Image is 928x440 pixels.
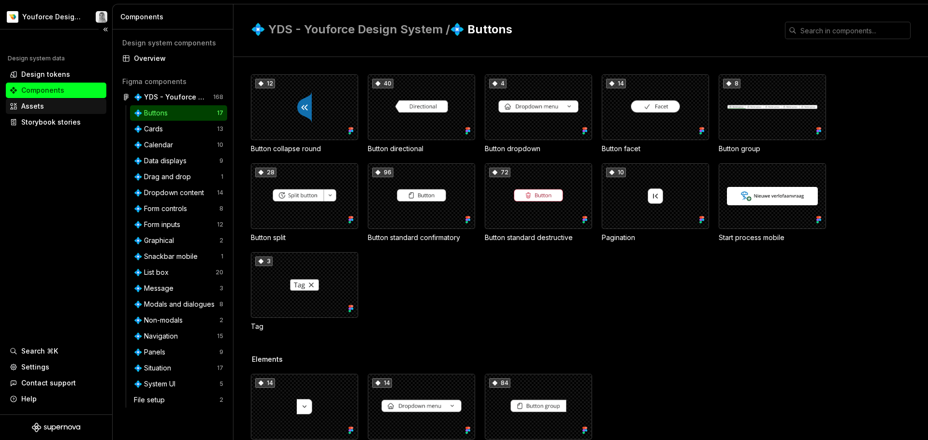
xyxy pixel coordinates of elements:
[602,233,709,242] div: Pagination
[251,22,773,37] h2: 💠 Buttons
[134,172,195,182] div: 💠 Drag and drop
[219,316,223,324] div: 2
[130,312,227,328] a: 💠 Non-modals2
[122,77,223,86] div: Figma components
[21,117,81,127] div: Storybook stories
[2,6,110,27] button: Youforce Design SystemTiina Rosón
[130,217,227,232] a: 💠 Form inputs12
[217,364,223,372] div: 17
[485,233,592,242] div: Button standard destructive
[134,236,178,245] div: 💠 Graphical
[21,394,37,404] div: Help
[6,391,106,407] button: Help
[213,93,223,101] div: 168
[219,205,223,213] div: 8
[6,375,106,391] button: Contact support
[99,23,112,36] button: Collapse sidebar
[217,332,223,340] div: 15
[719,74,826,154] div: 8Button group
[368,233,475,242] div: Button standard confirmatory
[372,168,393,177] div: 96
[21,362,49,372] div: Settings
[130,265,227,280] a: 💠 List box20
[251,144,358,154] div: Button collapse round
[251,252,358,331] div: 3Tag
[118,89,227,105] a: 💠 YDS - Youforce Design System168
[134,156,190,166] div: 💠 Data displays
[130,153,227,169] a: 💠 Data displays9
[134,315,187,325] div: 💠 Non-modals
[489,79,507,88] div: 4
[221,173,223,181] div: 1
[134,124,167,134] div: 💠 Cards
[7,11,18,23] img: 4f8e79c3-1457-4884-b5a9-e74b3e0e0343.png
[219,157,223,165] div: 9
[130,392,227,408] a: File setup2
[719,144,826,154] div: Button group
[219,380,223,388] div: 5
[485,163,592,242] div: 72Button standard destructive
[130,201,227,216] a: 💠 Form controls8
[217,109,223,117] div: 17
[130,233,227,248] a: 💠 Graphical2
[368,74,475,154] div: 40Button directional
[22,12,84,22] div: Youforce Design System
[219,237,223,244] div: 2
[252,355,283,364] span: Elements
[134,108,172,118] div: 💠 Buttons
[6,359,106,375] a: Settings
[6,99,106,114] a: Assets
[134,252,202,261] div: 💠 Snackbar mobile
[134,284,177,293] div: 💠 Message
[723,79,740,88] div: 8
[130,105,227,121] a: 💠 Buttons17
[251,322,358,331] div: Tag
[372,79,393,88] div: 40
[602,163,709,242] div: 10Pagination
[130,249,227,264] a: 💠 Snackbar mobile1
[719,233,826,242] div: Start process mobile
[130,281,227,296] a: 💠 Message3
[134,204,191,213] div: 💠 Form controls
[134,188,208,198] div: 💠 Dropdown content
[21,101,44,111] div: Assets
[6,83,106,98] a: Components
[219,300,223,308] div: 8
[96,11,107,23] img: Tiina Rosón
[489,168,510,177] div: 72
[130,328,227,344] a: 💠 Navigation15
[21,70,70,79] div: Design tokens
[372,378,392,388] div: 14
[134,299,218,309] div: 💠 Modals and dialogues
[130,376,227,392] a: 💠 System UI5
[21,378,76,388] div: Contact support
[32,423,80,432] svg: Supernova Logo
[134,331,182,341] div: 💠 Navigation
[368,163,475,242] div: 96Button standard confirmatory
[21,346,58,356] div: Search ⌘K
[255,256,273,266] div: 3
[221,253,223,260] div: 1
[21,85,64,95] div: Components
[602,144,709,154] div: Button facet
[134,347,169,357] div: 💠 Panels
[255,168,276,177] div: 28
[6,343,106,359] button: Search ⌘K
[797,22,911,39] input: Search in components...
[6,114,106,130] a: Storybook stories
[368,144,475,154] div: Button directional
[134,92,206,102] div: 💠 YDS - Youforce Design System
[130,344,227,360] a: 💠 Panels9
[134,140,177,150] div: 💠 Calendar
[216,269,223,276] div: 20
[485,74,592,154] div: 4Button dropdown
[130,121,227,137] a: 💠 Cards13
[134,363,175,373] div: 💠 Situation
[255,378,275,388] div: 14
[606,168,626,177] div: 10
[134,220,184,229] div: 💠 Form inputs
[130,169,227,185] a: 💠 Drag and drop1
[602,74,709,154] div: 14Button facet
[217,125,223,133] div: 13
